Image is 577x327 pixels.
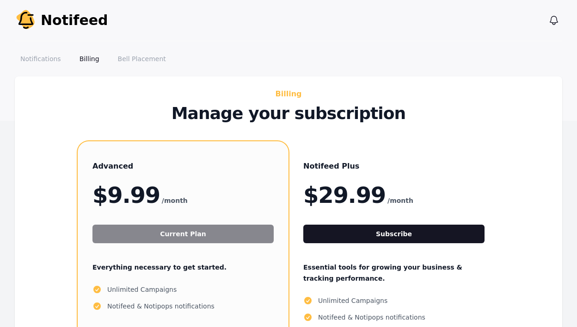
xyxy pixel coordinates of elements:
li: Notifeed & Notipops notifications [92,301,274,312]
span: $29.99 [303,184,386,206]
h2: Billing [81,88,496,101]
span: /month [162,195,188,206]
a: Notifeed [15,9,108,31]
li: Notifeed & Notipops notifications [303,312,485,323]
h3: Advanced [92,160,274,173]
span: /month [387,195,413,206]
li: Unlimited Campaigns [92,284,274,295]
a: Billing [74,50,105,67]
li: Unlimited Campaigns [303,295,485,306]
a: Notifications [15,50,67,67]
p: Everything necessary to get started. [92,262,274,273]
img: Your Company [15,9,37,31]
a: Bell Placement [112,50,172,67]
p: Manage your subscription [81,104,496,123]
button: Subscribe [303,225,485,243]
button: Current Plan [92,225,274,243]
span: Notifeed [41,12,108,29]
span: $9.99 [92,184,160,206]
p: Essential tools for growing your business & tracking performance. [303,262,485,284]
h3: Notifeed Plus [303,160,485,173]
